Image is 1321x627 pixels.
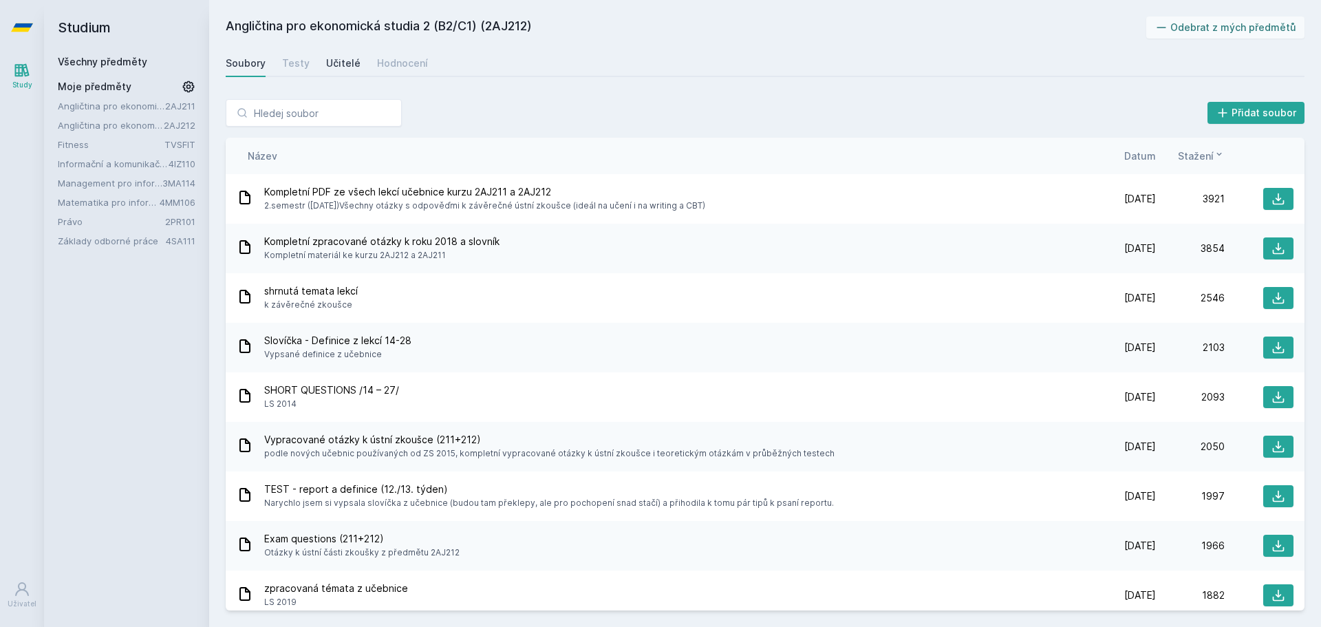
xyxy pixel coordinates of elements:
button: Datum [1124,149,1156,163]
a: 4IZ110 [169,158,195,169]
a: Soubory [226,50,266,77]
div: 2546 [1156,291,1225,305]
a: Učitelé [326,50,361,77]
span: [DATE] [1124,192,1156,206]
span: [DATE] [1124,489,1156,503]
span: [DATE] [1124,440,1156,454]
div: 2103 [1156,341,1225,354]
div: 3921 [1156,192,1225,206]
a: Management pro informatiky a statistiky [58,176,162,190]
span: Narychlo jsem si vypsala slovíčka z učebnice (budou tam překlepy, ale pro pochopení snad stačí) a... [264,496,834,510]
div: Učitelé [326,56,361,70]
div: 1966 [1156,539,1225,553]
a: Právo [58,215,165,229]
a: Uživatel [3,574,41,616]
div: Hodnocení [377,56,428,70]
span: [DATE] [1124,539,1156,553]
span: k závěrečné zkoušce [264,298,358,312]
a: Study [3,55,41,97]
span: 2.semestr ([DATE])Všechny otázky s odpověďmi k závěrečné ústní zkoušce (ideál na učení i na writi... [264,199,705,213]
span: Otázky k ústní části zkoušky z předmětu 2AJ212 [264,546,460,560]
div: Study [12,80,32,90]
a: TVSFIT [164,139,195,150]
a: Matematika pro informatiky [58,195,160,209]
span: Vypsané definice z učebnice [264,348,411,361]
div: 3854 [1156,242,1225,255]
span: Exam questions (211+212) [264,532,460,546]
span: LS 2019 [264,595,408,609]
a: 2AJ212 [164,120,195,131]
span: Kompletní materiál ke kurzu 2AJ212 a 2AJ211 [264,248,500,262]
span: Kompletní PDF ze všech lekcí učebnice kurzu 2AJ211 a 2AJ212 [264,185,705,199]
button: Název [248,149,277,163]
span: zpracovaná témata z učebnice [264,582,408,595]
span: [DATE] [1124,341,1156,354]
button: Stažení [1178,149,1225,163]
a: Angličtina pro ekonomická studia 1 (B2/C1) [58,99,165,113]
span: Stažení [1178,149,1214,163]
span: podle nových učebnic používaných od ZS 2015, kompletní vypracované otázky k ústní zkoušce i teore... [264,447,835,460]
div: 2093 [1156,390,1225,404]
h2: Angličtina pro ekonomická studia 2 (B2/C1) (2AJ212) [226,17,1146,39]
a: 4SA111 [166,235,195,246]
div: Testy [282,56,310,70]
input: Hledej soubor [226,99,402,127]
span: [DATE] [1124,242,1156,255]
span: Moje předměty [58,80,131,94]
span: Vypracované otázky k ústní zkoušce (211+212) [264,433,835,447]
a: Angličtina pro ekonomická studia 2 (B2/C1) [58,118,164,132]
span: [DATE] [1124,291,1156,305]
span: LS 2014 [264,397,399,411]
span: SHORT QUESTIONS /14 – 27/ [264,383,399,397]
a: 2AJ211 [165,100,195,111]
a: Všechny předměty [58,56,147,67]
a: 4MM106 [160,197,195,208]
span: [DATE] [1124,588,1156,602]
div: Uživatel [8,599,36,609]
a: Testy [282,50,310,77]
a: Informační a komunikační technologie [58,157,169,171]
div: 1997 [1156,489,1225,503]
span: [DATE] [1124,390,1156,404]
span: Kompletní zpracované otázky k roku 2018 a slovník [264,235,500,248]
button: Odebrat z mých předmětů [1146,17,1305,39]
span: Slovíčka - Definice z lekcí 14-28 [264,334,411,348]
a: Hodnocení [377,50,428,77]
a: 3MA114 [162,178,195,189]
span: TEST - report a definice (12./13. týden) [264,482,834,496]
a: Základy odborné práce [58,234,166,248]
a: Fitness [58,138,164,151]
button: Přidat soubor [1207,102,1305,124]
span: shrnutá temata lekcí [264,284,358,298]
div: 1882 [1156,588,1225,602]
div: 2050 [1156,440,1225,454]
div: Soubory [226,56,266,70]
a: 2PR101 [165,216,195,227]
